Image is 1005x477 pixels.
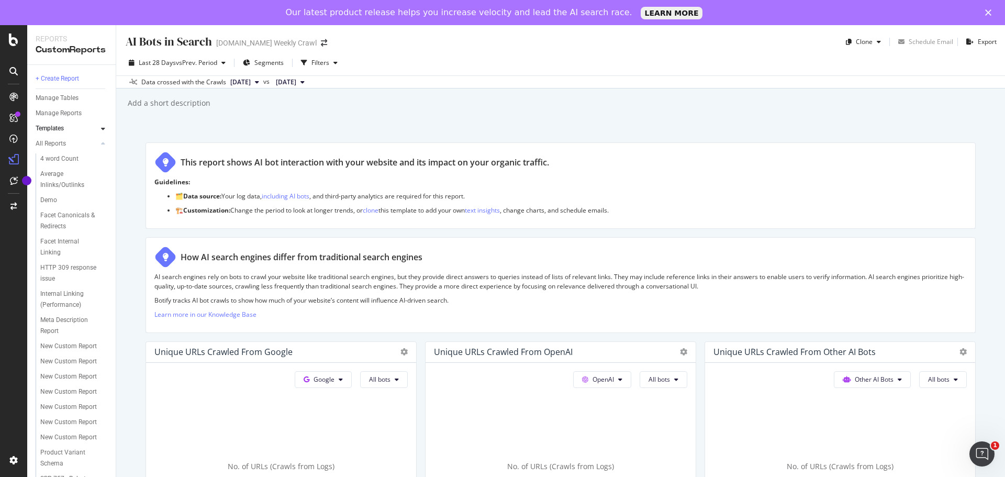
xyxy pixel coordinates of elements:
button: Google [295,371,352,388]
span: vs Prev. Period [176,58,217,67]
a: + Create Report [36,73,108,84]
button: Clone [842,34,885,50]
button: All bots [640,371,687,388]
a: 4 word Count [40,153,108,164]
span: No. of URLs (Crawls from Logs) [507,461,614,471]
button: Last 28 DaysvsPrev. Period [125,54,230,71]
div: Clone [856,37,873,46]
div: Product Variant Schema [40,447,99,469]
div: Export [978,37,997,46]
div: Demo [40,195,57,206]
div: New Custom Report [40,402,97,413]
div: Facet Internal Linking [40,236,98,258]
a: New Custom Report [40,371,108,382]
div: New Custom Report [40,371,97,382]
div: Meta Description Report [40,315,99,337]
span: All bots [928,375,950,384]
p: AI search engines rely on bots to crawl your website like traditional search engines, but they pr... [154,272,967,290]
a: New Custom Report [40,356,108,367]
div: CustomReports [36,44,107,56]
div: Average Inlinks/Outlinks [40,169,99,191]
div: This report shows AI bot interaction with your website and its impact on your organic traffic. [181,157,549,169]
div: Tooltip anchor [22,176,31,185]
span: 1 [991,441,999,450]
div: Close [985,9,996,16]
div: New Custom Report [40,341,97,352]
div: arrow-right-arrow-left [321,39,327,47]
a: All Reports [36,138,98,149]
div: New Custom Report [40,432,97,443]
button: All bots [919,371,967,388]
div: Templates [36,123,64,134]
div: Reports [36,34,107,44]
p: 🗂️ Your log data, , and third-party analytics are required for this report. [175,192,967,201]
span: No. of URLs (Crawls from Logs) [228,461,334,471]
span: Google [314,375,334,384]
div: New Custom Report [40,356,97,367]
strong: Customization: [183,206,230,215]
div: [DOMAIN_NAME] Weekly Crawl [216,38,317,48]
div: Schedule Email [909,37,953,46]
div: + Create Report [36,73,79,84]
span: Last 28 Days [139,58,176,67]
button: [DATE] [272,76,309,88]
div: New Custom Report [40,417,97,428]
a: Templates [36,123,98,134]
a: Meta Description Report [40,315,108,337]
div: 4 word Count [40,153,79,164]
div: Unique URLs Crawled from Google [154,347,293,357]
div: Filters [311,58,329,67]
a: Average Inlinks/Outlinks [40,169,108,191]
div: New Custom Report [40,386,97,397]
div: Manage Reports [36,108,82,119]
p: Botify tracks AI bot crawls to show how much of your website’s content will influence AI-driven s... [154,296,967,305]
button: Other AI Bots [834,371,911,388]
a: clone [363,206,378,215]
div: Manage Tables [36,93,79,104]
span: No. of URLs (Crawls from Logs) [787,461,894,471]
div: Data crossed with the Crawls [141,77,226,87]
button: Schedule Email [894,34,953,50]
strong: Guidelines: [154,178,190,186]
span: 2025 Aug. 14th [230,77,251,87]
button: All bots [360,371,408,388]
div: All Reports [36,138,66,149]
a: New Custom Report [40,341,108,352]
span: 2025 Jul. 17th [276,77,296,87]
a: New Custom Report [40,386,108,397]
div: Unique URLs Crawled from Other AI Bots [713,347,876,357]
a: including AI bots [262,192,309,201]
a: New Custom Report [40,432,108,443]
div: HTTP 309 response issue [40,262,100,284]
button: Filters [297,54,342,71]
a: HTTP 309 response issue [40,262,108,284]
a: Internal Linking (Performance) [40,289,108,310]
a: Learn more in our Knowledge Base [154,310,256,319]
button: [DATE] [226,76,263,88]
a: Demo [40,195,108,206]
a: text insights [465,206,500,215]
button: Segments [239,54,288,71]
span: All bots [369,375,390,384]
strong: Data source: [183,192,221,201]
div: Facet Canonicals & Redirects [40,210,100,232]
span: vs [263,77,272,86]
a: Facet Canonicals & Redirects [40,210,108,232]
span: OpenAI [593,375,614,384]
div: Add a short description [127,98,210,108]
div: How AI search engines differ from traditional search engines [181,251,422,263]
iframe: Intercom live chat [969,441,995,467]
a: New Custom Report [40,417,108,428]
span: All bots [649,375,670,384]
div: Unique URLs Crawled from OpenAI [434,347,573,357]
button: OpenAI [573,371,631,388]
div: Our latest product release helps you increase velocity and lead the AI search race. [286,7,632,18]
div: AI Bots in Search [125,34,212,50]
button: Export [962,34,997,50]
a: Product Variant Schema [40,447,108,469]
div: This report shows AI bot interaction with your website and its impact on your organic traffic.Gui... [146,142,976,229]
a: New Custom Report [40,402,108,413]
span: Segments [254,58,284,67]
div: Internal Linking (Performance) [40,289,101,310]
p: 🏗️ Change the period to look at longer trends, or this template to add your own , change charts, ... [175,206,967,215]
